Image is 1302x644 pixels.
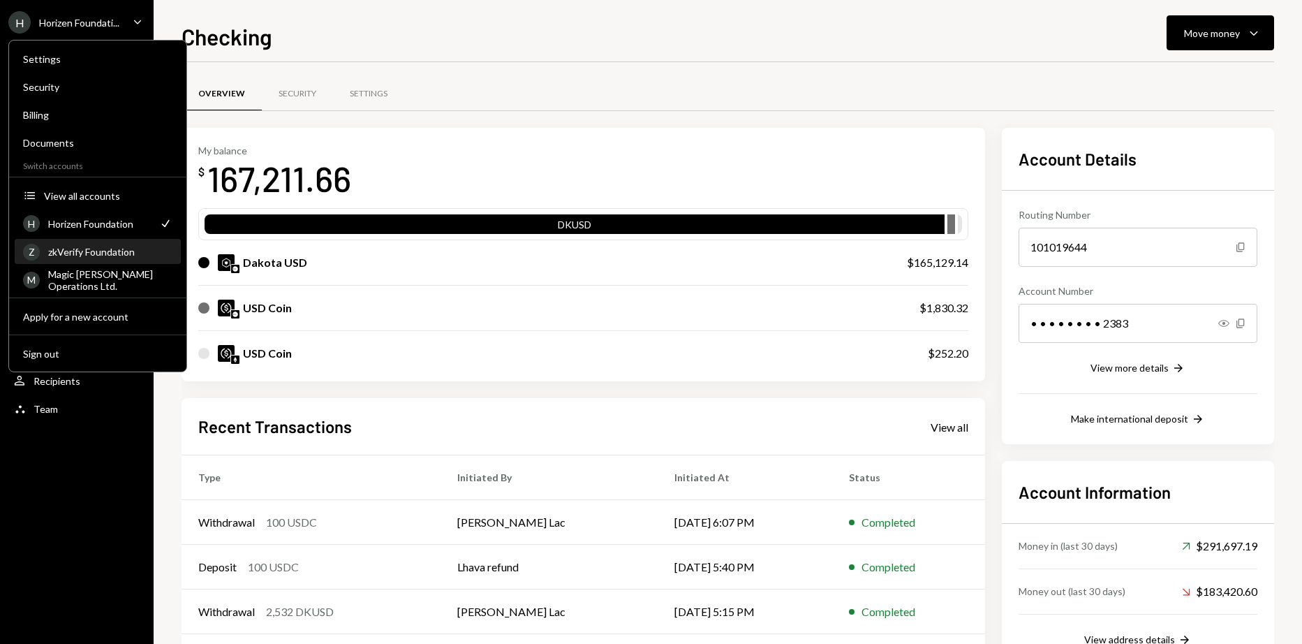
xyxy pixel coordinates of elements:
[861,559,915,576] div: Completed
[15,74,181,99] a: Security
[44,190,172,202] div: View all accounts
[182,22,272,50] h1: Checking
[1019,584,1125,599] div: Money out (last 30 days)
[1182,583,1257,600] div: $183,420.60
[333,76,404,112] a: Settings
[218,345,235,362] img: USDC
[928,345,968,362] div: $252.20
[8,396,145,421] a: Team
[1019,481,1257,504] h2: Account Information
[198,603,255,620] div: Withdrawal
[15,305,181,330] button: Apply for a new account
[1019,228,1257,267] div: 101019644
[1090,361,1185,376] button: View more details
[48,246,172,258] div: zkVerify Foundation
[658,500,832,545] td: [DATE] 6:07 PM
[23,53,172,65] div: Settings
[262,76,333,112] a: Security
[231,356,239,364] img: ethereum-mainnet
[48,218,150,230] div: Horizen Foundation
[15,239,181,264] a: ZzkVerify Foundation
[931,419,968,434] a: View all
[1019,539,1118,553] div: Money in (last 30 days)
[198,165,205,179] div: $
[658,545,832,590] td: [DATE] 5:40 PM
[658,590,832,634] td: [DATE] 5:15 PM
[15,130,181,155] a: Documents
[1071,413,1188,425] div: Make international deposit
[182,455,441,500] th: Type
[350,88,387,100] div: Settings
[23,311,172,323] div: Apply for a new account
[198,514,255,531] div: Withdrawal
[243,345,292,362] div: USD Coin
[1184,26,1240,41] div: Move money
[1182,538,1257,555] div: $291,697.19
[182,76,262,112] a: Overview
[39,17,119,29] div: Horizen Foundati...
[441,545,658,590] td: Lhava refund
[266,603,334,620] div: 2,532 DKUSD
[861,603,915,620] div: Completed
[266,514,317,531] div: 100 USDC
[48,268,172,292] div: Magic [PERSON_NAME] Operations Ltd.
[441,455,658,500] th: Initiated By
[15,342,181,367] button: Sign out
[441,590,658,634] td: [PERSON_NAME] Lac
[1019,284,1257,298] div: Account Number
[907,254,968,271] div: $165,129.14
[15,46,181,71] a: Settings
[23,348,172,360] div: Sign out
[23,272,40,288] div: M
[23,215,40,232] div: H
[243,300,292,316] div: USD Coin
[23,109,172,121] div: Billing
[441,500,658,545] td: [PERSON_NAME] Lac
[243,254,307,271] div: Dakota USD
[207,156,351,200] div: 167,211.66
[1167,15,1274,50] button: Move money
[205,217,945,237] div: DKUSD
[218,254,235,271] img: DKUSD
[832,455,985,500] th: Status
[34,375,80,387] div: Recipients
[919,300,968,316] div: $1,830.32
[34,403,58,415] div: Team
[15,184,181,209] button: View all accounts
[198,559,237,576] div: Deposit
[9,158,186,171] div: Switch accounts
[658,455,832,500] th: Initiated At
[1071,412,1205,427] button: Make international deposit
[23,137,172,149] div: Documents
[231,265,239,273] img: base-mainnet
[279,88,316,100] div: Security
[198,145,351,156] div: My balance
[1019,207,1257,222] div: Routing Number
[8,368,145,393] a: Recipients
[1090,362,1169,374] div: View more details
[23,244,40,261] div: Z
[861,514,915,531] div: Completed
[248,559,299,576] div: 100 USDC
[198,415,352,438] h2: Recent Transactions
[231,310,239,319] img: base-mainnet
[198,88,245,100] div: Overview
[15,267,181,292] a: MMagic [PERSON_NAME] Operations Ltd.
[23,81,172,93] div: Security
[8,11,31,34] div: H
[931,420,968,434] div: View all
[1019,147,1257,170] h2: Account Details
[1019,304,1257,343] div: • • • • • • • • 2383
[218,300,235,316] img: USDC
[15,102,181,127] a: Billing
